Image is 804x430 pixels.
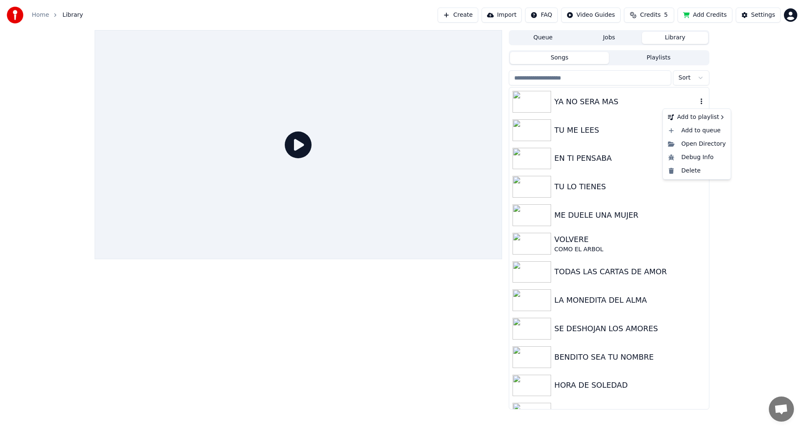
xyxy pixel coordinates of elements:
div: Settings [751,11,775,19]
button: Settings [736,8,781,23]
button: Video Guides [561,8,621,23]
div: Delete [665,164,729,178]
button: Create [438,8,478,23]
button: Jobs [576,32,642,44]
div: EL AMOR VERDADERO [554,408,706,420]
div: HORA DE SOLEDAD [554,379,706,391]
div: TU ME LEES [554,124,706,136]
a: Open chat [769,397,794,422]
img: youka [7,7,23,23]
span: Library [62,11,83,19]
div: COMO EL ARBOL [554,245,706,254]
button: Playlists [609,52,708,64]
button: Library [642,32,708,44]
div: TODAS LAS CARTAS DE AMOR [554,266,706,278]
div: Open Directory [665,137,729,151]
span: Sort [678,74,691,82]
button: Add Credits [678,8,732,23]
div: LA MONEDITA DEL ALMA [554,294,706,306]
div: Add to playlist [665,111,729,124]
div: Debug Info [665,151,729,164]
button: Import [482,8,522,23]
button: Credits5 [624,8,674,23]
div: Add to queue [665,124,729,137]
div: VOLVERE [554,234,706,245]
a: Home [32,11,49,19]
button: Queue [510,32,576,44]
span: Credits [640,11,660,19]
button: Songs [510,52,609,64]
div: YA NO SERA MAS [554,96,697,108]
div: ME DUELE UNA MUJER [554,209,706,221]
nav: breadcrumb [32,11,83,19]
div: EN TI PENSABA [554,152,706,164]
div: TU LO TIENES [554,181,706,193]
div: BENDITO SEA TU NOMBRE [554,351,706,363]
span: 5 [664,11,668,19]
div: SE DESHOJAN LOS AMORES [554,323,706,335]
button: FAQ [525,8,557,23]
